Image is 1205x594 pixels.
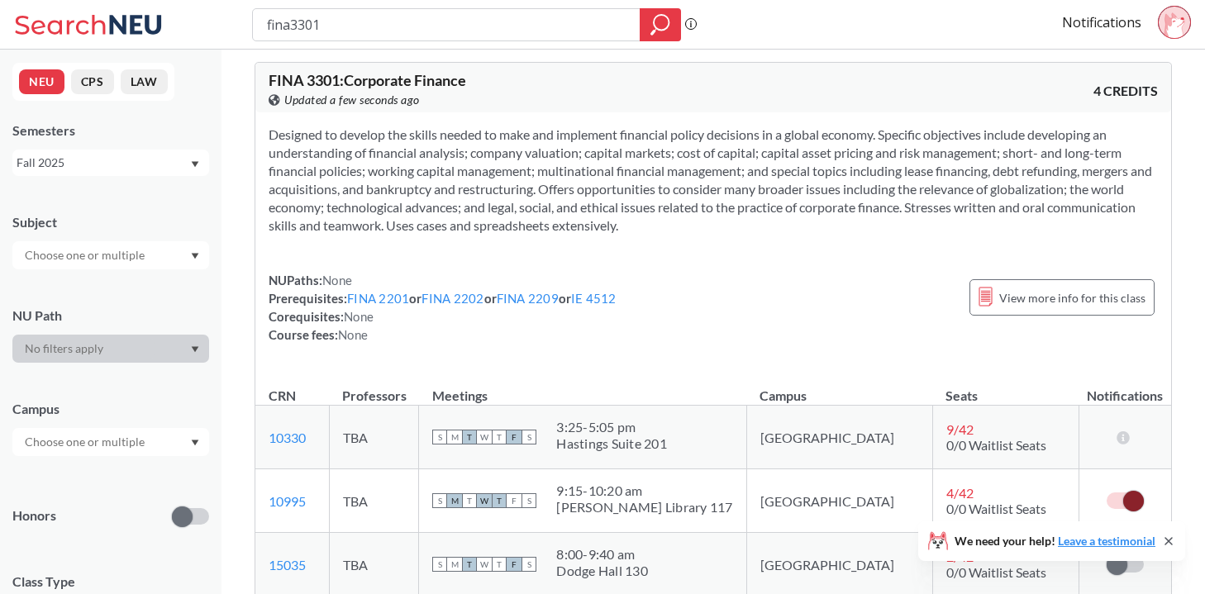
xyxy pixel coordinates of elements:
svg: Dropdown arrow [191,440,199,446]
div: 9:15 - 10:20 am [556,482,732,499]
td: [GEOGRAPHIC_DATA] [746,406,932,469]
div: 3:25 - 5:05 pm [556,419,667,435]
span: Updated a few seconds ago [284,91,420,109]
th: Seats [932,370,1079,406]
span: 4 / 42 [946,485,974,501]
div: 8:00 - 9:40 am [556,546,648,563]
div: NUPaths: Prerequisites: or or or Corequisites: Course fees: [269,271,617,344]
span: T [462,430,477,444]
span: View more info for this class [999,287,1145,308]
svg: magnifying glass [650,13,670,36]
span: F [507,493,522,508]
span: None [338,327,368,342]
span: S [432,557,447,572]
span: M [447,557,462,572]
div: NU Path [12,307,209,325]
div: Dropdown arrow [12,335,209,363]
th: Campus [746,370,932,406]
span: M [447,493,462,508]
div: Campus [12,400,209,418]
a: 15035 [269,557,306,573]
input: Choose one or multiple [17,432,155,452]
th: Professors [329,370,418,406]
td: TBA [329,469,418,533]
a: IE 4512 [571,291,617,306]
span: W [477,557,492,572]
button: CPS [71,69,114,94]
div: Semesters [12,121,209,140]
span: We need your help! [955,535,1155,547]
span: None [344,309,374,324]
th: Meetings [419,370,746,406]
div: Dropdown arrow [12,241,209,269]
span: W [477,430,492,444]
span: T [462,493,477,508]
div: Fall 2025 [17,154,189,172]
span: S [522,557,536,572]
td: [GEOGRAPHIC_DATA] [746,469,932,533]
span: S [432,493,447,508]
span: F [507,430,522,444]
span: 9 / 42 [946,421,974,437]
span: T [492,430,507,444]
span: S [522,430,536,444]
span: Class Type [12,573,209,591]
p: Honors [12,506,56,525]
a: 10995 [269,493,306,509]
td: TBA [329,406,418,469]
span: 0/0 Waitlist Seats [946,437,1046,453]
span: T [492,557,507,572]
div: Dodge Hall 130 [556,563,648,579]
a: Leave a testimonial [1058,534,1155,548]
a: Notifications [1062,13,1141,31]
span: S [522,493,536,508]
span: T [492,493,507,508]
span: M [447,430,462,444]
div: Fall 2025Dropdown arrow [12,150,209,176]
div: magnifying glass [640,8,681,41]
span: 4 CREDITS [1093,82,1158,100]
svg: Dropdown arrow [191,346,199,353]
div: [PERSON_NAME] Library 117 [556,499,732,516]
svg: Dropdown arrow [191,161,199,168]
span: FINA 3301 : Corporate Finance [269,71,466,89]
div: Subject [12,213,209,231]
input: Choose one or multiple [17,245,155,265]
a: 10330 [269,430,306,445]
span: 0/0 Waitlist Seats [946,501,1046,516]
a: FINA 2201 [347,291,409,306]
span: T [462,557,477,572]
span: 0/0 Waitlist Seats [946,564,1046,580]
section: Designed to develop the skills needed to make and implement financial policy decisions in a globa... [269,126,1158,235]
span: None [322,273,352,287]
input: Class, professor, course number, "phrase" [265,11,628,39]
div: Hastings Suite 201 [556,435,667,452]
div: CRN [269,387,296,405]
button: NEU [19,69,64,94]
svg: Dropdown arrow [191,253,199,259]
span: F [507,557,522,572]
button: LAW [121,69,168,94]
span: S [432,430,447,444]
span: W [477,493,492,508]
a: FINA 2209 [497,291,559,306]
div: Dropdown arrow [12,428,209,456]
th: Notifications [1079,370,1171,406]
a: FINA 2202 [422,291,483,306]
